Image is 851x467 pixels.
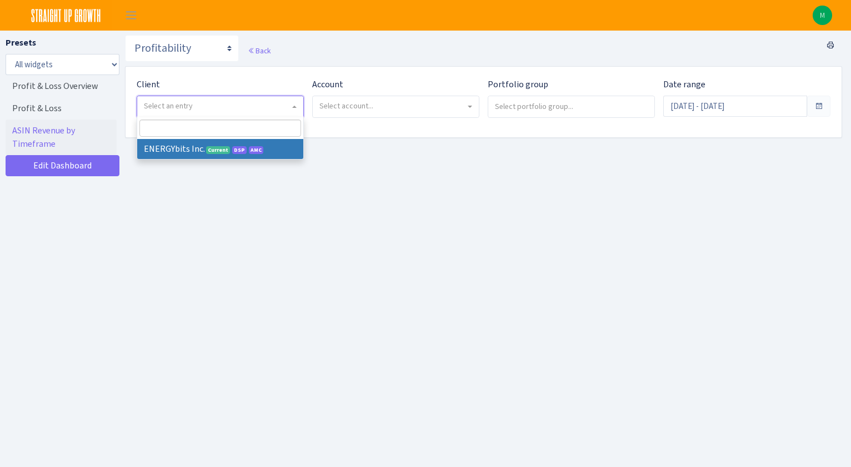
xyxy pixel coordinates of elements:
button: Toggle navigation [117,6,145,24]
li: ENERGYbits Inc. [137,139,303,159]
a: ASIN Revenue by Timeframe [6,120,117,155]
span: Current [206,146,230,154]
label: Presets [6,36,36,49]
span: Amazon Marketing Cloud [249,146,263,154]
label: Date range [663,78,705,91]
span: Select an entry [144,101,193,111]
a: M [813,6,832,25]
img: Michael Sette [813,6,832,25]
a: Back [248,46,271,56]
label: Account [312,78,343,91]
input: Select portfolio group... [488,96,654,116]
a: Profit & Loss [6,97,117,120]
label: Portfolio group [488,78,548,91]
label: Client [137,78,160,91]
a: Profit & Loss Overview [6,75,117,97]
span: Select account... [319,101,373,111]
a: Edit Dashboard [6,155,119,176]
span: DSP [232,146,247,154]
